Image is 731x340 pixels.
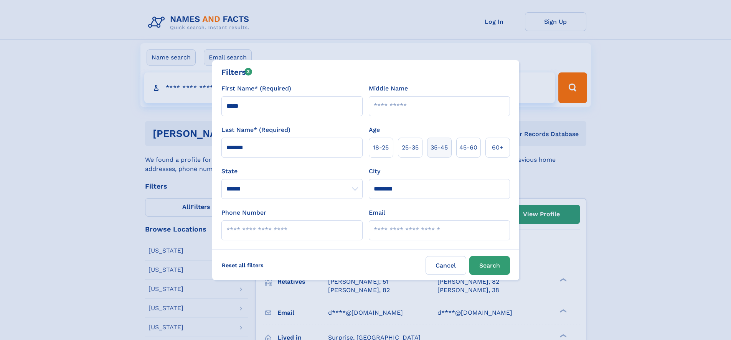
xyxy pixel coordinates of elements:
[426,256,466,275] label: Cancel
[402,143,419,152] span: 25‑35
[459,143,477,152] span: 45‑60
[221,167,363,176] label: State
[469,256,510,275] button: Search
[369,84,408,93] label: Middle Name
[221,125,290,135] label: Last Name* (Required)
[492,143,503,152] span: 60+
[369,125,380,135] label: Age
[217,256,269,274] label: Reset all filters
[221,208,266,217] label: Phone Number
[431,143,448,152] span: 35‑45
[221,66,252,78] div: Filters
[373,143,389,152] span: 18‑25
[221,84,291,93] label: First Name* (Required)
[369,167,380,176] label: City
[369,208,385,217] label: Email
